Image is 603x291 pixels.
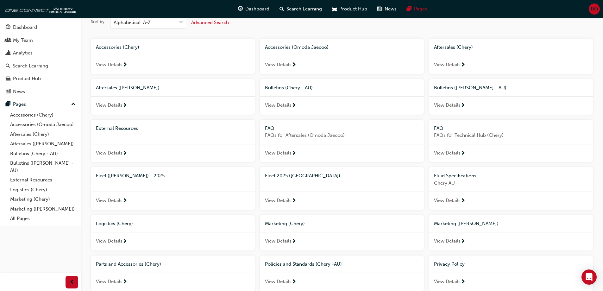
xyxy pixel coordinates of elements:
span: External Resources [96,125,138,131]
div: Open Intercom Messenger [581,269,597,285]
button: DO [589,3,600,15]
a: Fleet ([PERSON_NAME]) - 2025View Details [91,167,255,210]
a: Analytics [3,47,78,59]
span: chart-icon [6,50,10,56]
span: View Details [265,149,292,157]
span: View Details [265,61,292,68]
a: Aftersales ([PERSON_NAME]) [8,139,78,149]
div: Search Learning [13,62,48,70]
a: Bulletins ([PERSON_NAME] - AU)View Details [429,79,593,115]
span: View Details [434,102,461,109]
a: External Resources [8,175,78,185]
a: news-iconNews [372,3,402,16]
div: Alphabetical: A-Z [114,19,151,26]
a: Dashboard [3,22,78,33]
span: View Details [96,197,122,204]
span: View Details [434,278,461,285]
span: Bulletins ([PERSON_NAME] - AU) [434,85,506,91]
a: News [3,86,78,98]
button: Pages [3,98,78,110]
span: next-icon [461,198,465,204]
a: search-iconSearch Learning [274,3,327,16]
a: Marketing (Chery)View Details [260,215,424,250]
span: next-icon [122,239,127,244]
div: Pages [13,101,26,108]
span: next-icon [461,151,465,156]
span: next-icon [461,239,465,244]
a: Bulletins (Chery - AU) [8,149,78,159]
span: FAQ [265,125,274,131]
span: View Details [434,197,461,204]
span: next-icon [122,198,127,204]
span: View Details [434,61,461,68]
span: prev-icon [70,278,74,286]
span: FAQs for Technical Hub (Chery) [434,132,588,139]
span: guage-icon [6,25,10,30]
button: Advanced Search [191,16,229,28]
a: FAQFAQs for Aftersales (Omoda Jaecoo)View Details [260,120,424,162]
span: next-icon [292,62,296,68]
span: next-icon [461,103,465,109]
span: next-icon [292,103,296,109]
a: car-iconProduct Hub [327,3,372,16]
span: View Details [96,237,122,245]
span: Advanced Search [191,20,229,25]
a: Aftersales (Chery)View Details [429,39,593,74]
a: My Team [3,35,78,46]
span: DO [591,5,598,13]
div: Product Hub [13,75,41,82]
a: Policies and Standards (Chery -AU)View Details [260,256,424,291]
span: FAQ [434,125,443,131]
a: Aftersales (Chery) [8,130,78,139]
span: Pages [414,5,427,13]
a: Product Hub [3,73,78,85]
span: Bulletins (Chery - AU) [265,85,313,91]
span: Chery AU [434,180,588,187]
img: oneconnect [3,3,76,15]
span: down-icon [179,18,183,27]
span: car-icon [6,76,10,82]
span: View Details [434,149,461,157]
span: Accessories (Omoda Jaecoo) [265,44,329,50]
span: View Details [96,149,122,157]
a: pages-iconPages [402,3,432,16]
span: next-icon [122,151,127,156]
span: next-icon [292,151,296,156]
span: Dashboard [245,5,269,13]
span: next-icon [122,62,127,68]
a: Privacy PolicyView Details [429,256,593,291]
span: next-icon [292,279,296,285]
span: View Details [265,237,292,245]
span: Aftersales (Chery) [434,44,473,50]
a: Marketing ([PERSON_NAME]) [8,204,78,214]
span: news-icon [377,5,382,13]
a: Marketing ([PERSON_NAME])View Details [429,215,593,250]
span: Policies and Standards (Chery -AU) [265,261,342,267]
a: Bulletins ([PERSON_NAME] - AU) [8,158,78,175]
span: View Details [96,278,122,285]
span: news-icon [6,89,10,95]
span: Fleet 2025 ([GEOGRAPHIC_DATA]) [265,173,340,179]
div: Dashboard [13,24,37,31]
span: next-icon [461,279,465,285]
span: Accessories (Chery) [96,44,139,50]
a: Marketing (Chery) [8,194,78,204]
span: View Details [265,102,292,109]
span: people-icon [6,38,10,43]
a: Accessories (Chery)View Details [91,39,255,74]
span: Logistics (Chery) [96,221,133,226]
a: FAQFAQs for Technical Hub (Chery)View Details [429,120,593,162]
span: pages-icon [407,5,411,13]
span: Marketing ([PERSON_NAME]) [434,221,499,226]
a: Bulletins (Chery - AU)View Details [260,79,424,115]
span: Privacy Policy [434,261,465,267]
span: next-icon [461,62,465,68]
a: Fluid SpecificationsChery AUView Details [429,167,593,210]
div: My Team [13,37,33,44]
span: Fleet ([PERSON_NAME]) - 2025 [96,173,165,179]
a: Accessories (Omoda Jaecoo) [8,120,78,130]
span: View Details [434,237,461,245]
a: Search Learning [3,60,78,72]
a: Logistics (Chery) [8,185,78,195]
